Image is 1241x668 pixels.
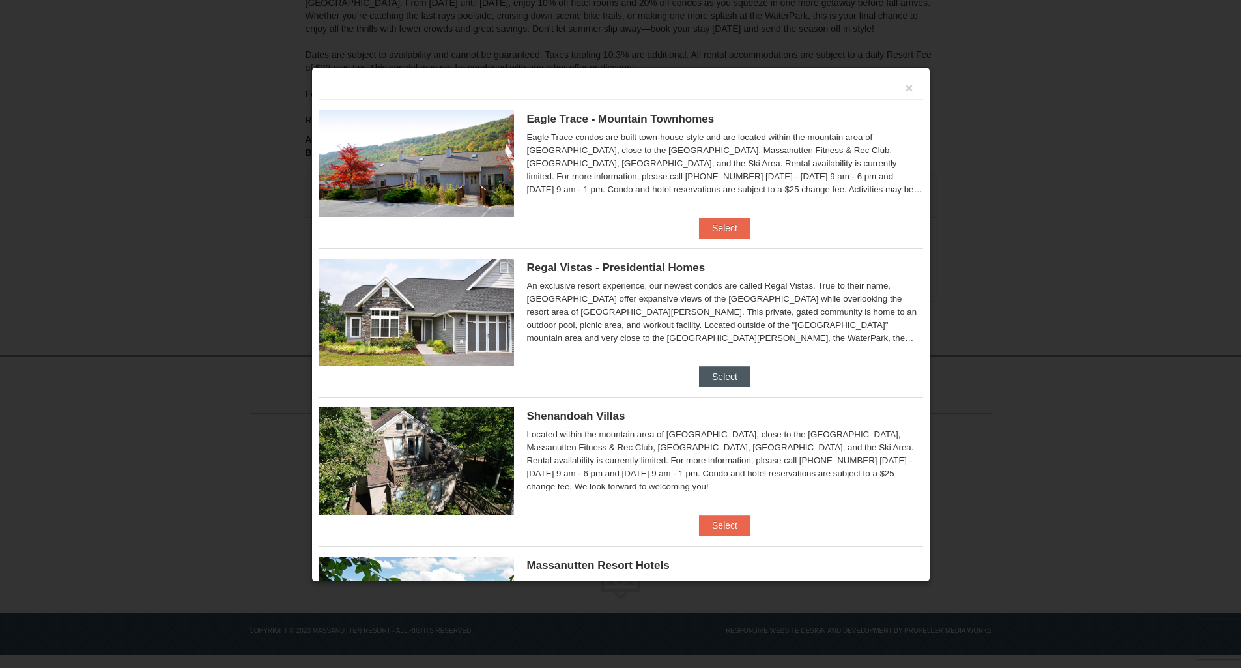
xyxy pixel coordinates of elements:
img: 19218991-1-902409a9.jpg [319,259,514,366]
span: Massanutten Resort Hotels [527,559,670,572]
span: Shenandoah Villas [527,410,625,422]
div: Massanutten Resort Hotels rooms sleep up to 4 occupants and offer a choice of 1 king size bed (li... [527,577,923,643]
img: 19218983-1-9b289e55.jpg [319,110,514,217]
span: Regal Vistas - Presidential Homes [527,261,706,274]
div: Eagle Trace condos are built town-house style and are located within the mountain area of [GEOGRA... [527,131,923,196]
button: Select [699,366,750,387]
img: 19219026-1-e3b4ac8e.jpg [319,557,514,663]
button: × [906,81,913,94]
span: Eagle Trace - Mountain Townhomes [527,113,715,125]
button: Select [699,218,750,239]
div: Located within the mountain area of [GEOGRAPHIC_DATA], close to the [GEOGRAPHIC_DATA], Massanutte... [527,428,923,493]
button: Select [699,515,750,536]
img: 19219019-2-e70bf45f.jpg [319,407,514,514]
div: An exclusive resort experience, our newest condos are called Regal Vistas. True to their name, [G... [527,280,923,345]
